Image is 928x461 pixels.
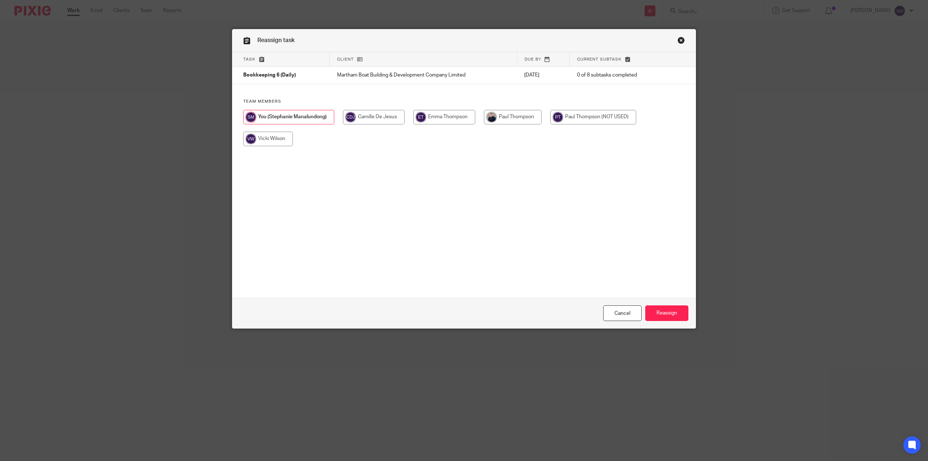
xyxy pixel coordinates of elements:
span: Task [243,57,256,61]
span: Bookkeeping 6 (Daily) [243,73,296,78]
h4: Team members [243,99,685,104]
span: Reassign task [257,37,295,43]
a: Close this dialog window [603,305,642,321]
span: Current subtask [577,57,622,61]
td: 0 of 8 subtasks completed [570,67,667,84]
span: Due by [525,57,541,61]
p: [DATE] [524,71,562,79]
a: Close this dialog window [678,37,685,46]
input: Reassign [645,305,688,321]
span: Client [337,57,354,61]
p: Martham Boat Building & Development Company Limited [337,71,510,79]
